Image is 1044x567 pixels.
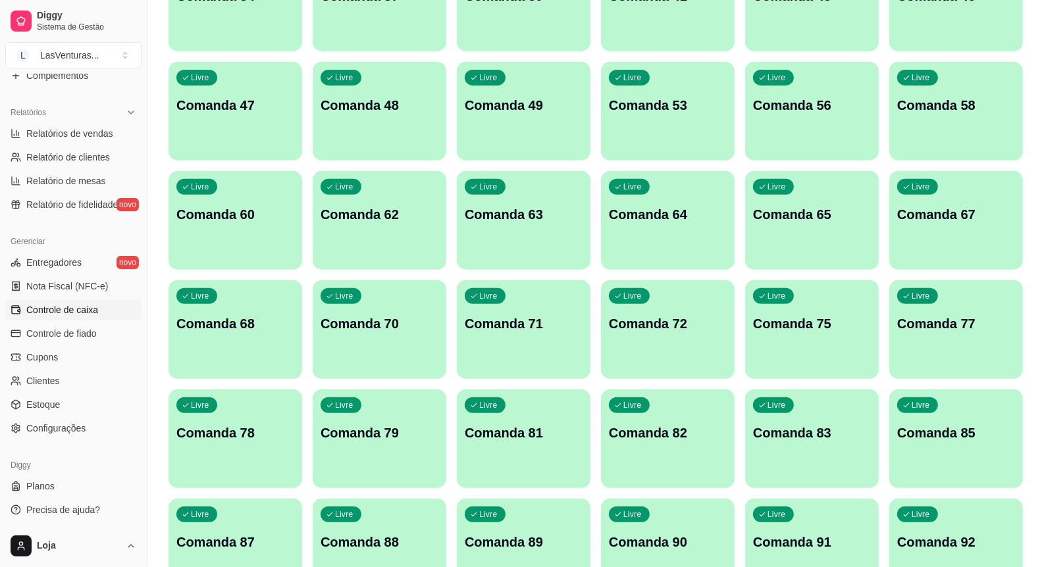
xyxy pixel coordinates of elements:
[5,42,142,68] button: Select a team
[335,291,353,301] p: Livre
[623,509,642,520] p: Livre
[465,314,583,333] p: Comanda 71
[745,280,879,379] button: LivreComanda 75
[889,171,1023,270] button: LivreComanda 67
[609,533,727,551] p: Comanda 90
[5,299,142,320] a: Controle de caixa
[191,509,209,520] p: Livre
[601,62,735,160] button: LivreComanda 53
[5,5,142,37] a: DiggySistema de Gestão
[479,509,498,520] p: Livre
[313,389,446,488] button: LivreComanda 79
[11,107,46,118] span: Relatórios
[5,123,142,144] a: Relatórios de vendas
[26,280,108,293] span: Nota Fiscal (NFC-e)
[335,509,353,520] p: Livre
[768,291,786,301] p: Livre
[5,370,142,391] a: Clientes
[623,400,642,410] p: Livre
[768,72,786,83] p: Livre
[912,509,930,520] p: Livre
[26,174,106,187] span: Relatório de mesas
[601,171,735,270] button: LivreComanda 64
[5,170,142,191] a: Relatório de mesas
[5,194,142,215] a: Relatório de fidelidadenovo
[897,424,1015,442] p: Comanda 85
[26,351,58,364] span: Cupons
[601,280,735,379] button: LivreComanda 72
[26,327,97,340] span: Controle de fiado
[5,455,142,476] div: Diggy
[26,374,60,387] span: Clientes
[5,499,142,520] a: Precisa de ajuda?
[313,280,446,379] button: LivreComanda 70
[26,480,55,493] span: Planos
[912,400,930,410] p: Livre
[601,389,735,488] button: LivreComanda 82
[889,280,1023,379] button: LivreComanda 77
[768,400,786,410] p: Livre
[5,347,142,368] a: Cupons
[5,231,142,252] div: Gerenciar
[5,476,142,497] a: Planos
[37,10,136,22] span: Diggy
[169,280,302,379] button: LivreComanda 68
[321,533,438,551] p: Comanda 88
[5,530,142,562] button: Loja
[609,424,727,442] p: Comanda 82
[313,171,446,270] button: LivreComanda 62
[169,62,302,160] button: LivreComanda 47
[169,389,302,488] button: LivreComanda 78
[16,49,30,62] span: L
[465,424,583,442] p: Comanda 81
[912,182,930,192] p: Livre
[457,171,590,270] button: LivreComanda 63
[457,389,590,488] button: LivreComanda 81
[889,62,1023,160] button: LivreComanda 58
[912,291,930,301] p: Livre
[191,72,209,83] p: Livre
[912,72,930,83] p: Livre
[479,400,498,410] p: Livre
[609,96,727,114] p: Comanda 53
[176,424,294,442] p: Comanda 78
[465,533,583,551] p: Comanda 89
[479,182,498,192] p: Livre
[335,72,353,83] p: Livre
[313,62,446,160] button: LivreComanda 48
[5,323,142,344] a: Controle de fiado
[5,418,142,439] a: Configurações
[479,72,498,83] p: Livre
[26,151,110,164] span: Relatório de clientes
[623,291,642,301] p: Livre
[321,424,438,442] p: Comanda 79
[321,96,438,114] p: Comanda 48
[5,65,142,86] a: Complementos
[37,540,120,552] span: Loja
[26,69,88,82] span: Complementos
[465,96,583,114] p: Comanda 49
[37,22,136,32] span: Sistema de Gestão
[176,314,294,333] p: Comanda 68
[745,171,879,270] button: LivreComanda 65
[176,96,294,114] p: Comanda 47
[768,182,786,192] p: Livre
[335,400,353,410] p: Livre
[479,291,498,301] p: Livre
[26,127,113,140] span: Relatórios de vendas
[40,49,99,62] div: LasVenturas ...
[191,400,209,410] p: Livre
[753,533,871,551] p: Comanda 91
[321,314,438,333] p: Comanda 70
[26,398,60,411] span: Estoque
[26,422,86,435] span: Configurações
[26,503,100,516] span: Precisa de ajuda?
[457,62,590,160] button: LivreComanda 49
[176,205,294,224] p: Comanda 60
[191,291,209,301] p: Livre
[889,389,1023,488] button: LivreComanda 85
[26,303,98,316] span: Controle de caixa
[5,276,142,297] a: Nota Fiscal (NFC-e)
[26,198,118,211] span: Relatório de fidelidade
[897,533,1015,551] p: Comanda 92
